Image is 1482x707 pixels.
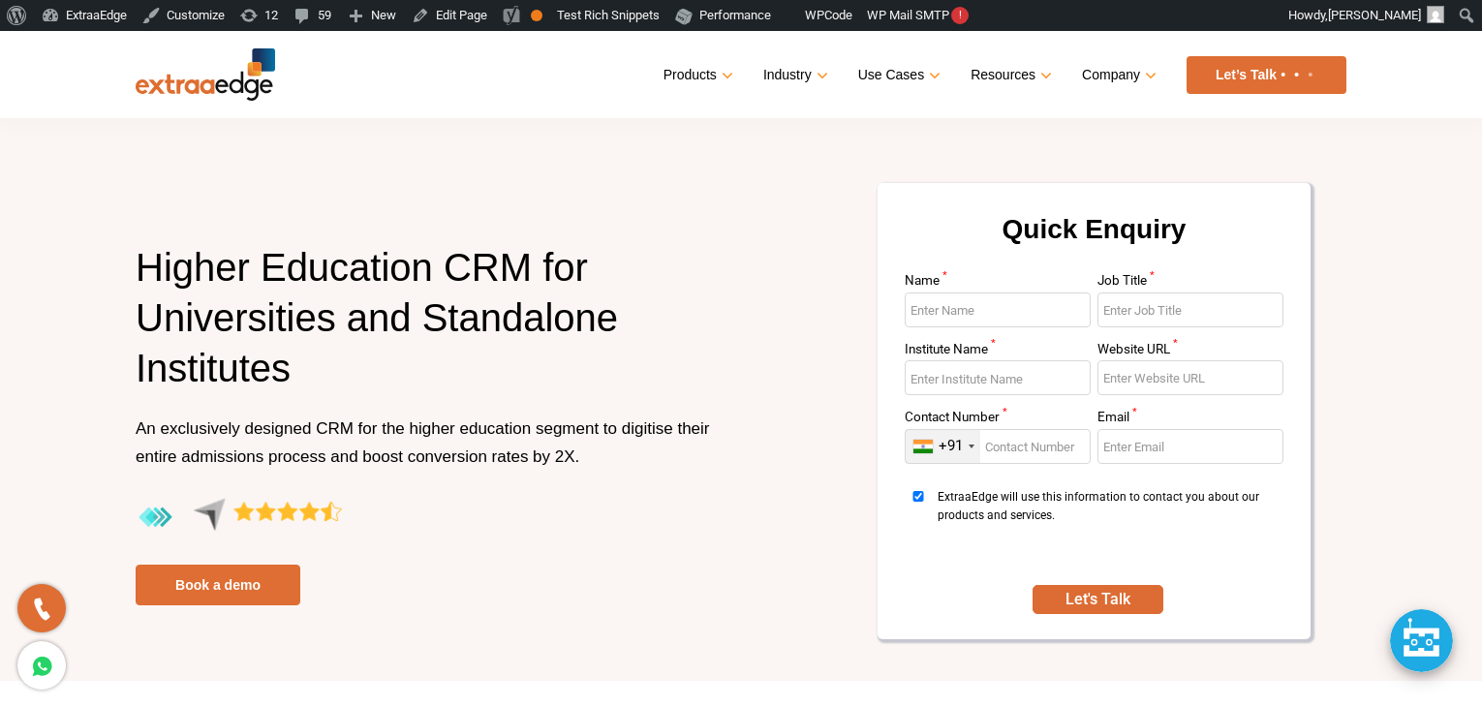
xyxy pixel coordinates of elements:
span: ! [951,7,969,24]
a: Resources [971,61,1048,89]
h1: Higher Education CRM for Universities and Standalone Institutes [136,242,726,415]
button: SUBMIT [1033,585,1162,614]
input: Enter Job Title [1097,292,1283,327]
a: Industry [763,61,824,89]
a: Products [664,61,729,89]
label: Contact Number [905,411,1091,429]
img: aggregate-rating-by-users [136,498,342,538]
input: Enter Contact Number [905,429,1091,464]
input: Enter Name [905,292,1091,327]
input: Enter Institute Name [905,360,1091,395]
div: +91 [939,437,963,455]
label: Institute Name [905,343,1091,361]
div: Chat [1390,609,1453,672]
a: Company [1082,61,1153,89]
div: India (भारत): +91 [906,430,980,463]
span: An exclusively designed CRM for the higher education segment to digitise their entire admissions ... [136,419,710,466]
a: Use Cases [858,61,937,89]
label: Email [1097,411,1283,429]
span: ExtraaEdge will use this information to contact you about our products and services. [938,488,1278,561]
input: Enter Website URL [1097,360,1283,395]
input: ExtraaEdge will use this information to contact you about our products and services. [905,491,932,502]
a: Let’s Talk [1187,56,1346,94]
a: Book a demo [136,565,300,605]
label: Name [905,274,1091,292]
label: Job Title [1097,274,1283,292]
h2: Quick Enquiry [901,206,1287,274]
span: [PERSON_NAME] [1328,8,1421,22]
label: Website URL [1097,343,1283,361]
input: Enter Email [1097,429,1283,464]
